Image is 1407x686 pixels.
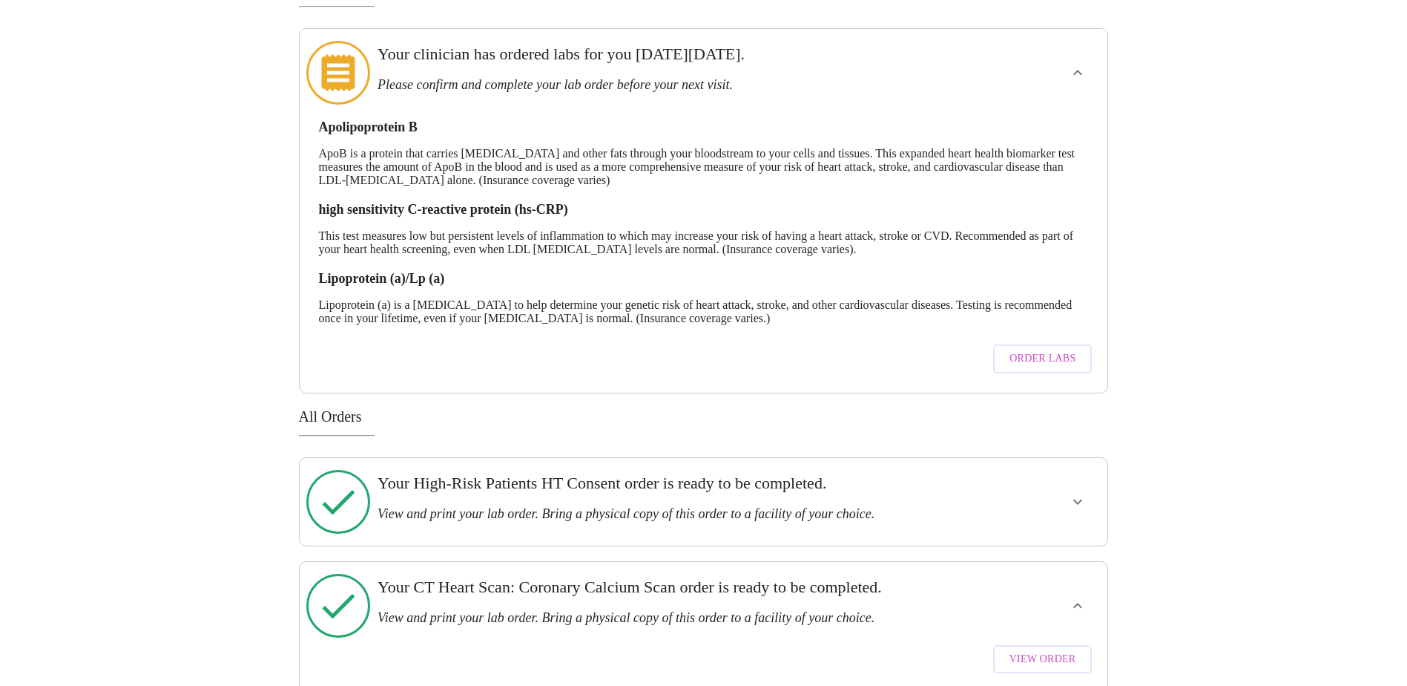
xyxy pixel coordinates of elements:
[1060,484,1095,520] button: show more
[1009,350,1075,368] span: Order Labs
[319,147,1089,187] p: ApoB is a protein that carries [MEDICAL_DATA] and other fats through your bloodstream to your cel...
[993,645,1093,674] button: View Order
[378,610,951,626] h3: View and print your lab order. Bring a physical copy of this order to a facility of your choice.
[1060,55,1095,91] button: show more
[319,120,1089,135] h3: Apolipoprotein B
[1060,588,1095,624] button: show more
[319,229,1089,256] p: This test measures low but persistent levels of inflammation to which may increase your risk of h...
[989,337,1095,381] a: Order Labs
[319,202,1089,218] h3: high sensitivity C-reactive protein (hs-CRP)
[319,298,1089,325] p: Lipoprotein (a) is a [MEDICAL_DATA] to help determine your genetic risk of heart attack, stroke, ...
[378,474,951,493] h3: Your High-Risk Patients HT Consent order is ready to be completed.
[319,271,1089,287] h3: Lipoprotein (a)/Lp (a)
[378,77,951,93] h3: Please confirm and complete your lab order before your next visit.
[378,45,951,64] h3: Your clinician has ordered labs for you [DATE][DATE].
[993,344,1092,373] button: Order Labs
[378,506,951,522] h3: View and print your lab order. Bring a physical copy of this order to a facility of your choice.
[1009,650,1076,669] span: View Order
[378,578,951,597] h3: Your CT Heart Scan: Coronary Calcium Scan order is ready to be completed.
[989,638,1096,682] a: View Order
[299,408,1109,425] h3: All Orders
